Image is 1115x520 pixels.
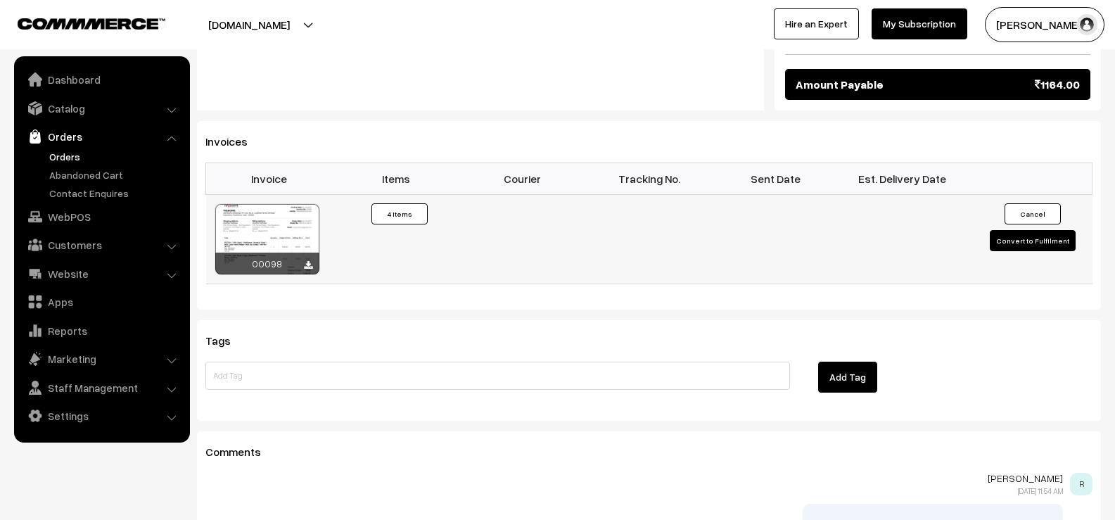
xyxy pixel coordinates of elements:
span: Amount Payable [796,76,884,93]
a: Abandoned Cart [46,167,185,182]
a: Contact Enquires [46,186,185,201]
a: COMMMERCE [18,14,141,31]
span: Tags [205,334,248,348]
img: COMMMERCE [18,18,165,29]
th: Items [333,163,459,194]
a: My Subscription [872,8,967,39]
a: Staff Management [18,375,185,400]
button: Cancel [1005,203,1061,224]
div: 00098 [215,253,319,274]
a: Website [18,261,185,286]
a: Marketing [18,346,185,372]
a: Hire an Expert [774,8,859,39]
span: [DATE] 11:54 AM [1018,486,1063,495]
input: Add Tag [205,362,790,390]
span: R [1070,473,1092,495]
a: Settings [18,403,185,429]
th: Est. Delivery Date [839,163,966,194]
p: [PERSON_NAME] [205,473,1063,484]
img: user [1076,14,1097,35]
button: 4 Items [371,203,428,224]
a: Dashboard [18,67,185,92]
a: Catalog [18,96,185,121]
a: Orders [46,149,185,164]
button: [DOMAIN_NAME] [159,7,339,42]
th: Sent Date [713,163,839,194]
span: 1164.00 [1035,76,1080,93]
th: Invoice [206,163,333,194]
a: Reports [18,318,185,343]
th: Courier [459,163,586,194]
span: Invoices [205,134,265,148]
button: [PERSON_NAME]… [985,7,1104,42]
a: Customers [18,232,185,258]
button: Convert to Fulfilment [990,230,1076,251]
a: WebPOS [18,204,185,229]
a: Apps [18,289,185,315]
a: Orders [18,124,185,149]
span: Comments [205,445,278,459]
button: Add Tag [818,362,877,393]
th: Tracking No. [586,163,713,194]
